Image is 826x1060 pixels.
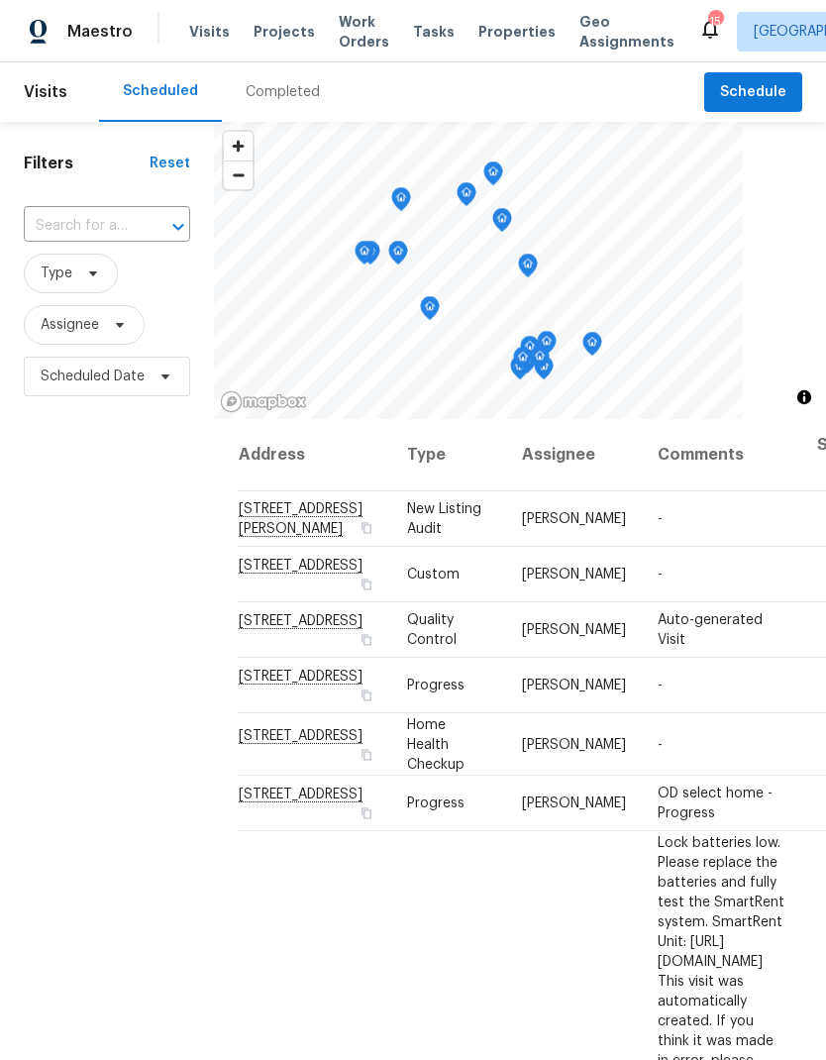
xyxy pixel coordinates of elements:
[358,576,375,593] button: Copy Address
[708,12,722,32] div: 15
[522,568,626,582] span: [PERSON_NAME]
[658,679,663,692] span: -
[522,623,626,637] span: [PERSON_NAME]
[798,386,810,408] span: Toggle attribution
[518,254,538,284] div: Map marker
[189,22,230,42] span: Visits
[704,72,802,113] button: Schedule
[658,568,663,582] span: -
[407,568,460,582] span: Custom
[579,12,674,52] span: Geo Assignments
[522,679,626,692] span: [PERSON_NAME]
[792,385,816,409] button: Toggle attribution
[358,519,375,537] button: Copy Address
[164,213,192,241] button: Open
[214,122,743,419] canvas: Map
[658,512,663,526] span: -
[413,25,455,39] span: Tasks
[506,419,642,491] th: Assignee
[339,12,389,52] span: Work Orders
[67,22,133,42] span: Maestro
[358,804,375,822] button: Copy Address
[220,390,307,413] a: Mapbox homepage
[522,737,626,751] span: [PERSON_NAME]
[150,154,190,173] div: Reset
[358,745,375,763] button: Copy Address
[530,346,550,376] div: Map marker
[658,613,763,647] span: Auto-generated Visit
[492,208,512,239] div: Map marker
[246,82,320,102] div: Completed
[224,160,253,189] button: Zoom out
[41,367,145,386] span: Scheduled Date
[520,336,540,367] div: Map marker
[420,296,440,327] div: Map marker
[238,419,391,491] th: Address
[510,356,530,386] div: Map marker
[407,679,465,692] span: Progress
[407,796,465,810] span: Progress
[513,347,533,377] div: Map marker
[123,81,198,101] div: Scheduled
[358,631,375,649] button: Copy Address
[483,161,503,192] div: Map marker
[391,187,411,218] div: Map marker
[254,22,315,42] span: Projects
[41,264,72,283] span: Type
[391,419,506,491] th: Type
[522,512,626,526] span: [PERSON_NAME]
[642,419,801,491] th: Comments
[407,717,465,771] span: Home Health Checkup
[224,132,253,160] button: Zoom in
[537,331,557,362] div: Map marker
[522,796,626,810] span: [PERSON_NAME]
[582,332,602,363] div: Map marker
[457,182,476,213] div: Map marker
[658,737,663,751] span: -
[355,241,374,271] div: Map marker
[388,241,408,271] div: Map marker
[407,613,457,647] span: Quality Control
[720,80,786,105] span: Schedule
[358,687,375,704] button: Copy Address
[224,161,253,189] span: Zoom out
[24,211,135,242] input: Search for an address...
[41,315,99,335] span: Assignee
[658,787,773,820] span: OD select home - Progress
[24,70,67,114] span: Visits
[24,154,150,173] h1: Filters
[407,502,481,536] span: New Listing Audit
[478,22,556,42] span: Properties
